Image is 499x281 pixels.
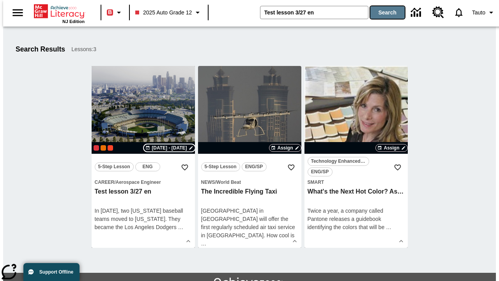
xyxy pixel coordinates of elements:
[95,188,192,196] h3: Test lesson 3/27 en
[201,162,240,171] button: 5-Step Lesson
[132,5,205,20] button: Class: 2025 Auto Grade 12, Select your class
[216,180,241,185] span: World Beat
[308,167,333,176] button: ENG/SP
[277,144,293,151] span: Assign
[98,163,130,171] span: 5-Step Lesson
[104,5,127,20] button: Boost Class color is red. Change class color
[95,162,134,171] button: 5-Step Lesson
[144,144,195,151] button: Aug 14 - Aug 14 Choose Dates
[34,3,85,24] div: Home
[6,1,29,24] button: Open side menu
[201,178,298,186] span: Topic: News/World Beat
[143,163,153,171] span: ENG
[260,6,368,19] input: search field
[116,180,161,185] span: Aerospace Engineer
[205,163,237,171] span: 5-Step Lesson
[384,144,399,151] span: Assign
[39,269,73,275] span: Support Offline
[152,144,187,151] span: [DATE] - [DATE]
[101,145,106,151] div: OL 2025 Auto Grade 12
[469,5,499,20] button: Profile/Settings
[114,180,115,185] span: /
[92,66,195,248] div: lesson details
[178,160,192,174] button: Add to Favorites
[386,224,391,230] span: …
[16,45,65,53] h1: Search Results
[95,180,115,185] span: Career
[308,188,405,196] h3: What's the Next Hot Color? Ask Pantone
[472,9,485,17] span: Tauto
[370,6,405,19] button: Search
[406,2,428,23] a: Data Center
[289,235,301,247] button: Show Details
[428,2,449,23] a: Resource Center, Will open in new tab
[95,178,192,186] span: Topic: Career/Aerospace Engineer
[242,162,267,171] button: ENG/SP
[269,144,301,152] button: Assign Choose Dates
[308,178,405,186] span: Topic: Smart/null
[395,235,407,247] button: Show Details
[311,157,366,165] span: Technology Enhanced Item
[375,144,407,152] button: Assign Choose Dates
[108,145,113,151] div: Test 1
[135,162,160,171] button: ENG
[94,145,99,151] div: Current Class
[201,188,298,196] h3: The Incredible Flying Taxi
[108,7,112,17] span: B
[201,207,298,248] div: [GEOGRAPHIC_DATA] in [GEOGRAPHIC_DATA] will offer the first regularly scheduled air taxi service ...
[135,9,192,17] span: 2025 Auto Grade 12
[198,66,301,248] div: lesson details
[23,263,80,281] button: Support Offline
[62,19,85,24] span: NJ Edition
[95,207,192,231] div: In [DATE], two [US_STATE] baseball teams moved to [US_STATE]. They became the Los Angeles Dodgers
[201,180,215,185] span: News
[308,207,405,231] div: Twice a year, a company called Pantone releases a guidebook identifying the colors that will be
[449,2,469,23] a: Notifications
[308,157,369,166] button: Technology Enhanced Item
[34,4,85,19] a: Home
[311,168,329,176] span: ENG/SP
[308,180,324,185] span: Smart
[215,180,216,185] span: /
[284,160,298,174] button: Add to Favorites
[391,160,405,174] button: Add to Favorites
[182,235,194,247] button: Show Details
[245,163,263,171] span: ENG/SP
[304,66,408,248] div: lesson details
[71,45,96,53] span: Lessons : 3
[178,224,184,230] span: …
